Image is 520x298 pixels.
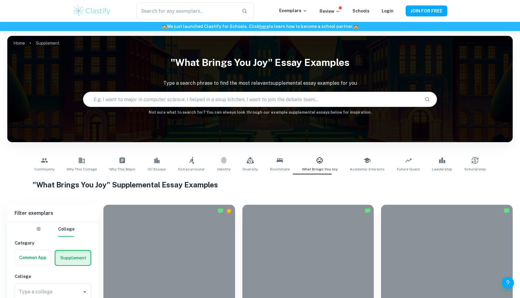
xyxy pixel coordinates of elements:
[464,166,486,172] span: Scholarship
[67,166,97,172] span: Why This College
[302,166,338,172] span: What Brings You Joy
[15,250,51,265] button: Common App
[15,240,91,246] h6: Category
[504,208,510,214] img: Marked
[350,166,385,172] span: Academic Interests
[148,166,166,172] span: UC Essays
[217,208,224,214] img: Marked
[432,166,452,172] span: Leadership
[162,24,167,29] span: 🏫
[7,205,99,222] h6: Filter exemplars
[137,2,237,19] input: Search for any exemplars...
[109,166,136,172] span: Why This Major
[33,179,487,190] h1: "What Brings You Joy" Supplemental Essay Examples
[279,7,307,14] p: Exemplars
[178,166,205,172] span: Extracurricular
[226,208,232,214] div: Premium
[1,23,519,30] h6: We just launched Clastify for Schools. Click to learn how to become a school partner.
[406,5,447,16] button: JOIN FOR FREE
[320,8,340,15] p: Review
[31,222,46,237] button: IB
[55,251,91,265] button: Supplement
[365,208,371,214] img: Marked
[31,222,75,237] div: Filter type choice
[422,94,432,104] button: Search
[243,166,258,172] span: Diversity
[259,24,269,29] a: here
[15,273,91,280] h6: College
[7,53,513,72] h1: "What Brings You Joy" Essay Examples
[352,9,369,13] a: Schools
[270,166,290,172] span: Roommate
[58,222,75,237] button: College
[34,166,54,172] span: Community
[502,277,514,289] button: Help and Feedback
[217,166,231,172] span: Identity
[7,80,513,87] p: Type a search phrase to find the most relevant supplemental essay examples for you
[83,91,419,108] input: E.g. I want to major in computer science, I helped in a soup kitchen, I want to join the debate t...
[382,9,393,13] a: Login
[73,5,111,17] img: Clastify logo
[7,109,513,115] h6: Not sure what to search for? You can always look through our example supplemental essays below fo...
[81,288,89,296] button: Open
[353,24,359,29] span: 🏫
[13,39,25,47] a: Home
[397,166,420,172] span: Future Goals
[36,40,60,46] p: Supplement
